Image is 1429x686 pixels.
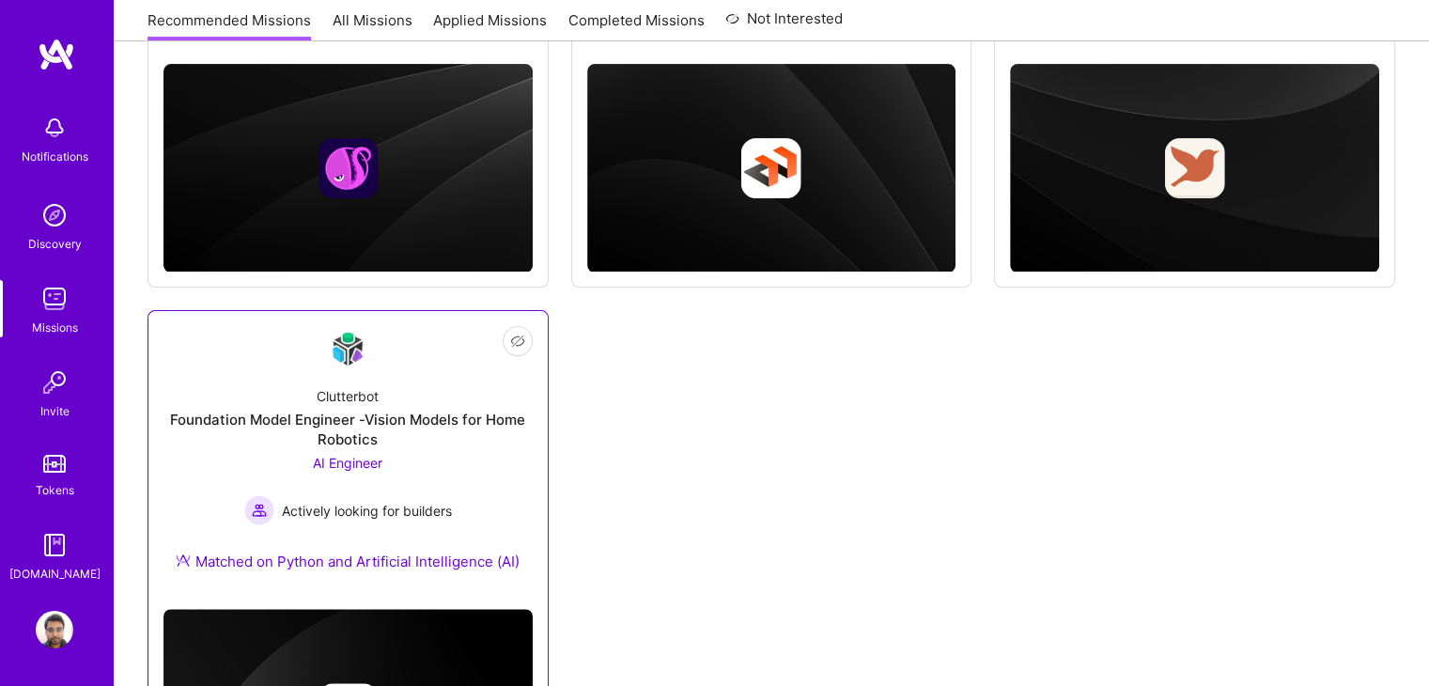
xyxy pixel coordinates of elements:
img: teamwork [36,280,73,318]
img: User Avatar [36,611,73,648]
img: discovery [36,196,73,234]
span: AI Engineer [313,455,382,471]
img: cover [1010,64,1379,273]
div: Notifications [22,147,88,166]
img: cover [587,64,956,273]
img: Invite [36,364,73,401]
i: icon EyeClosed [510,334,525,349]
a: Recommended Missions [148,10,311,41]
a: Completed Missions [568,10,705,41]
div: Clutterbot [317,386,379,406]
a: Not Interested [725,8,843,41]
img: cover [163,64,533,273]
span: Actively looking for builders [282,501,452,521]
a: User Avatar [31,611,78,648]
img: tokens [43,455,66,473]
div: Foundation Model Engineer -Vision Models for Home Robotics [163,410,533,449]
img: bell [36,109,73,147]
div: Missions [32,318,78,337]
img: Company logo [741,138,801,198]
a: Applied Missions [433,10,547,41]
div: Discovery [28,234,82,254]
img: Actively looking for builders [244,495,274,525]
div: [DOMAIN_NAME] [9,564,101,584]
img: Company Logo [325,326,370,370]
img: logo [38,38,75,71]
img: Ateam Purple Icon [176,553,191,568]
div: Invite [40,401,70,421]
img: Company logo [1165,138,1225,198]
a: Company LogoClutterbotFoundation Model Engineer -Vision Models for Home RoboticsAI Engineer Activ... [163,326,533,594]
div: Matched on Python and Artificial Intelligence (AI) [176,552,520,571]
img: Company logo [318,138,378,198]
a: All Missions [333,10,412,41]
div: Tokens [36,480,74,500]
img: guide book [36,526,73,564]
